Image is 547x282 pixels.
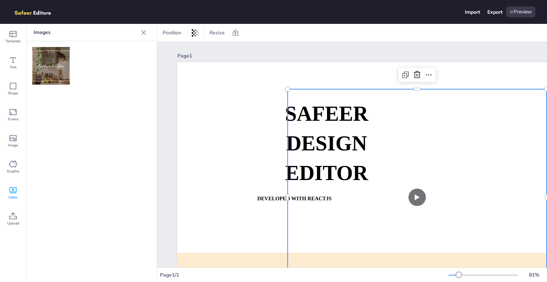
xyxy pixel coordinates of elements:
[525,272,543,278] div: 81 %
[8,142,18,148] span: Image
[8,195,18,200] span: Video
[8,90,18,96] span: Shape
[10,64,17,70] span: Text
[12,7,62,17] img: logo.png
[208,29,226,36] span: Resize
[34,24,138,41] p: Images
[257,196,331,202] strong: DEVELOPED WITH REACTJS
[161,29,183,36] span: Position
[32,47,70,85] img: 400w-IVVQCZOr1K4.jpg
[506,7,535,17] div: Preview
[7,168,20,174] span: Graphic
[465,9,480,16] div: Import
[160,272,449,278] div: Page 1 / 1
[5,38,21,44] span: Template
[7,221,19,226] span: Upload
[487,9,503,16] div: Export
[8,116,18,122] span: Frame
